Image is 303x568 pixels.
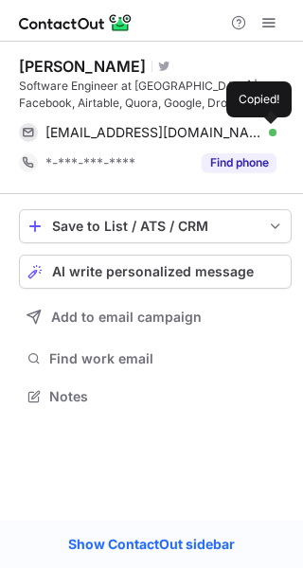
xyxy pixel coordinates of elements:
span: Add to email campaign [51,310,202,325]
button: save-profile-one-click [19,209,292,243]
span: AI write personalized message [52,264,254,279]
span: [EMAIL_ADDRESS][DOMAIN_NAME] [45,124,262,141]
button: Notes [19,383,292,410]
div: [PERSON_NAME] [19,57,146,76]
div: Save to List / ATS / CRM [52,219,258,234]
button: AI write personalized message [19,255,292,289]
span: Find work email [49,350,284,367]
button: Find work email [19,346,292,372]
a: Show ContactOut sidebar [49,530,254,559]
button: Reveal Button [202,153,276,172]
span: Notes [49,388,284,405]
button: Add to email campaign [19,300,292,334]
img: ContactOut v5.3.10 [19,11,133,34]
div: Software Engineer at [GEOGRAPHIC_DATA] | ex: Facebook, Airtable, Quora, Google, Dropbox | MIT'16 [19,78,292,112]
